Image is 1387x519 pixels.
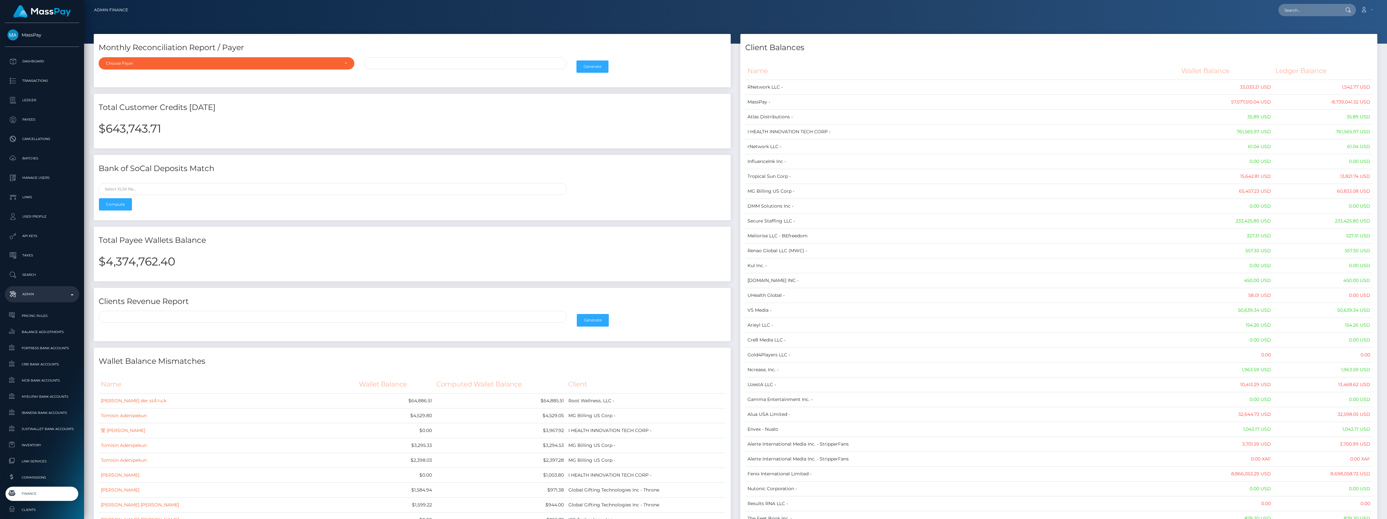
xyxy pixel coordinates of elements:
td: $1,584.94 [357,482,434,497]
th: Name [99,375,357,393]
span: JustWallet Bank Accounts [7,425,77,433]
td: $2,398.03 [357,453,434,468]
td: Fenix International Limited - [745,467,1179,481]
img: MassPay [7,29,18,40]
h4: Total Customer Credits [DATE] [99,102,726,113]
td: $4,529.80 [357,408,434,423]
td: 450.00 USD [1179,273,1273,288]
td: Atlas Distributions - [745,110,1179,124]
td: 3,700.99 USD [1273,437,1372,452]
p: Payees [7,115,77,124]
td: 0.00 XAF [1273,452,1372,467]
td: 35.89 USD [1179,110,1273,124]
a: Tomisin Adenipekun [101,413,147,418]
a: Balance Adjustments [5,325,79,339]
td: 10,413.29 USD [1179,377,1273,392]
input: Select XLSX file... [99,183,567,195]
td: $3,967.92 [434,423,566,438]
span: Commissions [7,474,77,481]
input: Search... [1278,4,1339,16]
p: Ledger [7,95,77,105]
td: 154.26 USD [1179,318,1273,333]
td: 0.00 USD [1179,392,1273,407]
span: Inventory [7,441,77,449]
span: MyEUPay Bank Accounts [7,393,77,400]
td: 3,701.59 USD [1179,437,1273,452]
td: 0.00 [1179,348,1273,362]
td: 50,639.34 USD [1179,303,1273,318]
td: 60,833.08 USD [1273,184,1372,199]
a: Links [5,189,79,205]
td: 57,577,510.04 USD [1179,95,1273,110]
button: Generate [577,314,609,326]
h4: Monthly Reconciliation Report / Payer [99,42,726,53]
th: Name [745,62,1179,80]
td: Kul Inc. - [745,258,1179,273]
span: Balance Adjustments [7,328,77,336]
td: UzestA LLC - [745,377,1179,392]
p: Cancellations [7,134,77,144]
a: User Profile [5,209,79,225]
td: 0.00 USD [1179,258,1273,273]
td: $971.38 [434,482,566,497]
td: MG Billing US Corp - [745,184,1179,199]
span: Finance [7,490,77,497]
a: Manage Users [5,170,79,186]
a: Link Services [5,454,79,468]
td: 0.00 USD [1273,288,1372,303]
a: Inventory [5,438,79,452]
h2: $643,743.71 [99,122,726,135]
td: VS Media - [745,303,1179,318]
td: 0.00 USD [1179,199,1273,214]
td: [DOMAIN_NAME] INC - [745,273,1179,288]
td: 35.89 USD [1273,110,1372,124]
p: Transactions [7,76,77,86]
p: Search [7,270,77,280]
td: 32,644.73 USD [1179,407,1273,422]
td: MG Billing US Corp - [566,453,726,468]
a: Admin Finance [94,3,128,17]
td: $3,294.53 [434,438,566,453]
td: 0.00 USD [1179,481,1273,496]
td: Results RNA LLC - [745,496,1179,511]
td: 0.00 [1179,496,1273,511]
td: 61.04 USD [1179,139,1273,154]
td: $1,599.22 [357,497,434,512]
td: I HEALTH INNOVATION TECH CORP - [566,468,726,482]
td: Meliorise LLC - BEfreedom [745,229,1179,243]
a: [PERSON_NAME] der stÃ¼ck [101,398,167,404]
a: Payees [5,112,79,128]
span: CRB Bank Accounts [7,361,77,368]
td: 327.31 USD [1273,229,1372,243]
td: $64,885.51 [434,393,566,408]
td: 0.00 [1273,348,1372,362]
span: Fortress Bank Accounts [7,344,77,352]
th: Wallet Balance [357,375,434,393]
h4: Total Payee Wallets Balance [99,235,726,246]
button: Choose Payer [99,57,354,70]
p: User Profile [7,212,77,222]
td: $944.00 [434,497,566,512]
td: 154.26 USD [1273,318,1372,333]
td: 327.31 USD [1179,229,1273,243]
a: Tomisin Adenipekun [101,457,147,463]
h2: $4,374,762.40 [99,255,726,268]
td: 0.00 USD [1179,154,1273,169]
a: MyEUPay Bank Accounts [5,390,79,404]
td: Global Gifting Technologies Inc - Throne [566,482,726,497]
span: Ibanera Bank Accounts [7,409,77,416]
a: Cancellations [5,131,79,147]
td: Alua USA Limited - [745,407,1179,422]
td: 761,565.97 USD [1273,124,1372,139]
a: Transactions [5,73,79,89]
td: Envex - Nualo [745,422,1179,437]
button: Compute [99,198,132,211]
td: $0.00 [357,468,434,482]
a: Fortress Bank Accounts [5,341,79,355]
td: $1,003.80 [434,468,566,482]
img: MassPay Logo [13,5,71,18]
td: Root Wellness, LLC - [566,393,726,408]
td: $3,295.33 [357,438,434,453]
td: I HEALTH INNOVATION TECH CORP - [566,423,726,438]
p: Admin [7,289,77,299]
